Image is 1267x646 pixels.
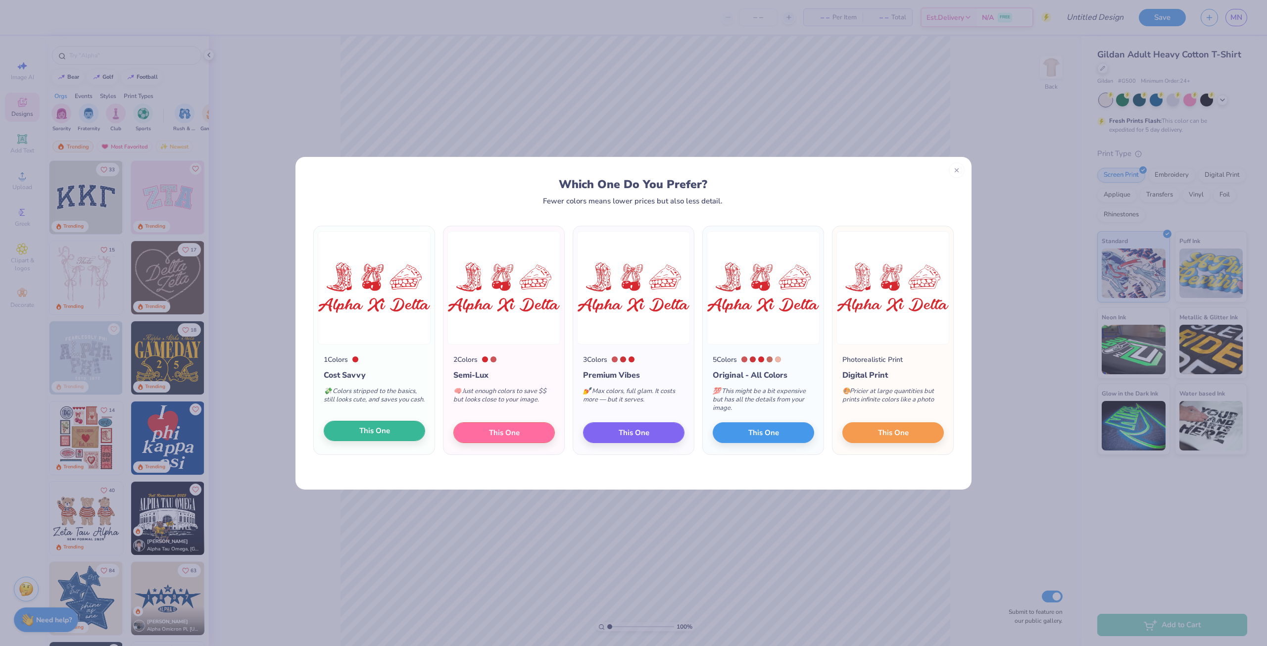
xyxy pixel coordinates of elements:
div: Which One Do You Prefer? [323,178,944,191]
img: 1 color option [318,231,431,345]
div: Just enough colors to save $$ but looks close to your image. [453,381,555,414]
div: 3 Colors [583,354,607,365]
div: 1797 C [750,356,756,362]
span: This One [748,427,779,438]
div: 5 Colors [713,354,737,365]
div: This might be a bit expensive but has all the details from your image. [713,381,814,422]
div: Semi-Lux [453,369,555,381]
img: Photorealistic preview [836,231,949,345]
img: 5 color option [707,231,820,345]
button: This One [713,422,814,443]
div: Max colors, full glam. It costs more — but it serves. [583,381,684,414]
div: 1795 C [482,356,488,362]
span: 💅 [583,387,591,396]
button: This One [583,422,684,443]
div: Premium Vibes [583,369,684,381]
div: 7418 C [612,356,618,362]
button: This One [842,422,944,443]
img: 2 color option [447,231,560,345]
button: This One [324,421,425,442]
div: Cost Savvy [324,369,425,381]
div: Pricier at large quantities but prints infinite colors like a photo [842,381,944,414]
div: 2 Colors [453,354,478,365]
span: This One [878,427,909,438]
div: 7607 C [767,356,773,362]
div: 1 Colors [324,354,348,365]
div: 1795 C [629,356,634,362]
button: This One [453,422,555,443]
span: This One [359,425,390,437]
div: 488 C [775,356,781,362]
span: 💸 [324,387,332,396]
img: 3 color option [577,231,690,345]
div: Colors stripped to the basics, still looks cute, and saves you cash. [324,381,425,414]
div: Fewer colors means lower prices but also less detail. [543,197,723,205]
div: 1797 C [620,356,626,362]
span: 🎨 [842,387,850,396]
div: 1795 C [352,356,358,362]
span: 💯 [713,387,721,396]
div: Digital Print [842,369,944,381]
div: 7418 C [741,356,747,362]
div: Photorealistic Print [842,354,903,365]
span: This One [489,427,520,438]
div: 7418 C [490,356,496,362]
div: 1795 C [758,356,764,362]
div: Original - All Colors [713,369,814,381]
span: 🧠 [453,387,461,396]
span: This One [619,427,649,438]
